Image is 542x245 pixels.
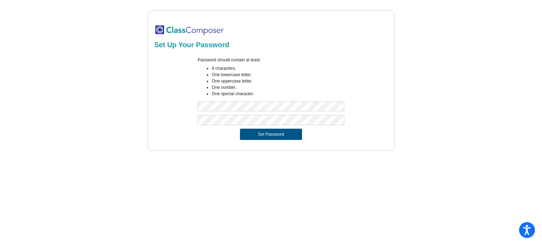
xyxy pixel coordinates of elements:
[154,41,388,49] h2: Set Up Your Password
[212,72,344,78] li: One lowercase letter.
[240,129,302,140] button: Set Password
[212,91,344,97] li: One special character.
[212,84,344,91] li: One number.
[212,78,344,84] li: One uppercase letter.
[212,65,344,72] li: 8 characters.
[198,57,261,63] label: Password should contain at least:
